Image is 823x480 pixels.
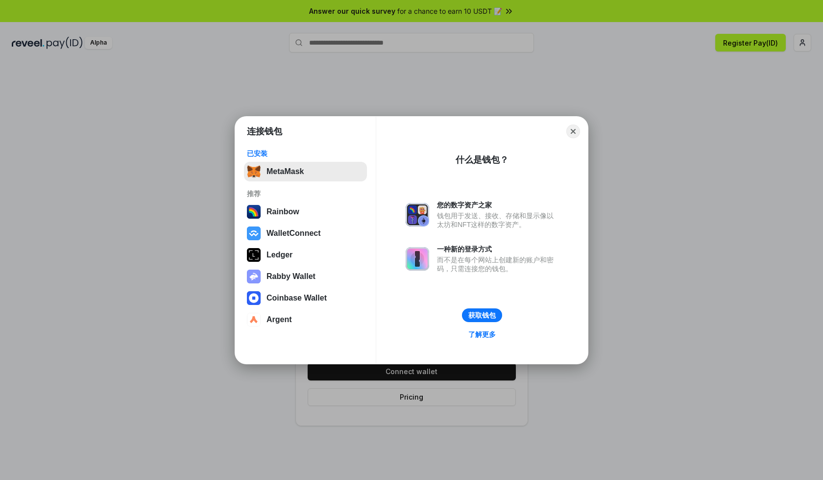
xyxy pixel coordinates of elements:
[266,294,327,303] div: Coinbase Wallet
[244,267,367,286] button: Rabby Wallet
[244,224,367,243] button: WalletConnect
[462,308,502,322] button: 获取钱包
[266,207,299,216] div: Rainbow
[247,313,261,327] img: svg+xml,%3Csvg%20width%3D%2228%22%20height%3D%2228%22%20viewBox%3D%220%200%2028%2028%22%20fill%3D...
[437,211,558,229] div: 钱包用于发送、接收、存储和显示像以太坊和NFT这样的数字资产。
[266,272,315,281] div: Rabby Wallet
[406,247,429,271] img: svg+xml,%3Csvg%20xmlns%3D%22http%3A%2F%2Fwww.w3.org%2F2000%2Fsvg%22%20fill%3D%22none%22%20viewBox...
[244,245,367,265] button: Ledger
[437,245,558,253] div: 一种新的登录方式
[406,203,429,227] img: svg+xml,%3Csvg%20xmlns%3D%22http%3A%2F%2Fwww.w3.org%2F2000%2Fsvg%22%20fill%3D%22none%22%20viewBox...
[244,310,367,329] button: Argent
[244,288,367,308] button: Coinbase Wallet
[468,311,496,320] div: 获取钱包
[462,328,502,341] a: 了解更多
[468,330,496,339] div: 了解更多
[437,255,558,273] div: 而不是在每个网站上创建新的账户和密码，只需连接您的钱包。
[437,201,558,209] div: 您的数字资产之家
[247,165,261,178] img: svg+xml,%3Csvg%20fill%3D%22none%22%20height%3D%2233%22%20viewBox%3D%220%200%2035%2033%22%20width%...
[247,205,261,219] img: svg+xml,%3Csvg%20width%3D%22120%22%20height%3D%22120%22%20viewBox%3D%220%200%20120%20120%22%20fil...
[266,251,292,259] div: Ledger
[566,125,580,138] button: Close
[247,189,364,198] div: 推荐
[266,167,304,176] div: MetaMask
[266,315,292,324] div: Argent
[247,227,261,240] img: svg+xml,%3Csvg%20width%3D%2228%22%20height%3D%2228%22%20viewBox%3D%220%200%2028%2028%22%20fill%3D...
[456,154,508,166] div: 什么是钱包？
[247,149,364,158] div: 已安装
[244,162,367,181] button: MetaMask
[247,126,282,137] h1: 连接钱包
[247,291,261,305] img: svg+xml,%3Csvg%20width%3D%2228%22%20height%3D%2228%22%20viewBox%3D%220%200%2028%2028%22%20fill%3D...
[244,202,367,222] button: Rainbow
[247,270,261,283] img: svg+xml,%3Csvg%20xmlns%3D%22http%3A%2F%2Fwww.w3.org%2F2000%2Fsvg%22%20fill%3D%22none%22%20viewBox...
[266,229,321,238] div: WalletConnect
[247,248,261,262] img: svg+xml,%3Csvg%20xmlns%3D%22http%3A%2F%2Fwww.w3.org%2F2000%2Fsvg%22%20width%3D%2228%22%20height%3...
